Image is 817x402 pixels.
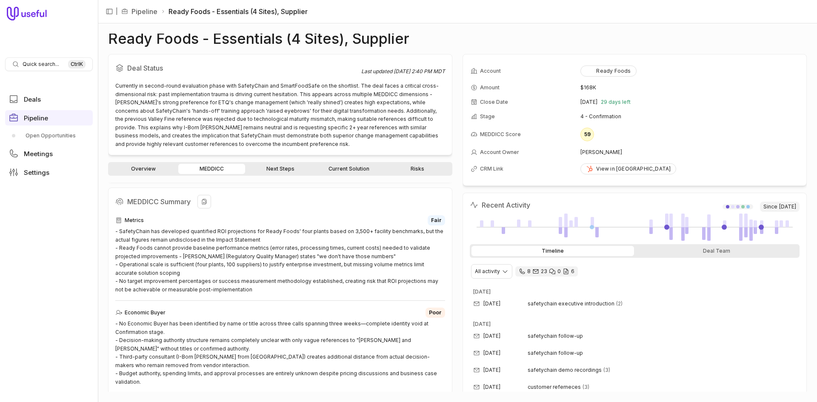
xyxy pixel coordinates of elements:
span: Close Date [480,99,508,105]
span: Account [480,68,501,74]
time: [DATE] [779,203,796,210]
span: Deals [24,96,41,103]
div: - No Economic Buyer has been identified by name or title across three calls spanning three weeks—... [115,319,445,386]
div: Deal Team [636,246,798,256]
a: Meetings [5,146,93,161]
time: [DATE] [483,300,500,307]
td: $168K [580,81,799,94]
a: Next Steps [247,164,314,174]
div: Timeline [471,246,634,256]
time: [DATE] [483,333,500,339]
time: [DATE] [483,384,500,391]
div: Last updated [361,68,445,75]
span: safetychain follow-up [528,333,583,339]
time: [DATE] [483,367,500,373]
time: [DATE] [580,99,597,105]
span: 3 emails in thread [583,384,589,391]
span: Since [760,202,800,212]
kbd: Ctrl K [68,60,86,68]
a: Pipeline [131,6,157,17]
span: | [116,6,118,17]
a: Risks [384,164,451,174]
h1: Ready Foods - Essentials (4 Sites), Supplier [108,34,409,44]
a: MEDDICC [178,164,245,174]
li: Ready Foods - Essentials (4 Sites), Supplier [161,6,308,17]
span: safetychain executive introduction [528,300,614,307]
div: Economic Buyer [115,308,445,318]
span: Stage [480,113,495,120]
h2: MEDDICC Summary [115,195,445,208]
div: View in [GEOGRAPHIC_DATA] [586,165,671,172]
button: Ready Foods [580,66,636,77]
span: Quick search... [23,61,59,68]
div: Ready Foods [586,68,631,74]
time: [DATE] [483,350,500,356]
span: safetychain follow-up [528,350,583,356]
span: CRM Link [480,165,503,172]
a: Settings [5,165,93,180]
span: MEDDICC Score [480,131,521,138]
div: - SafetyChain has developed quantified ROI projections for Ready Foods' four plants based on 3,50... [115,227,445,294]
span: 29 days left [601,99,631,105]
span: 3 emails in thread [603,367,610,373]
span: 2 emails in thread [616,300,623,307]
span: Pipeline [24,115,48,121]
span: Poor [429,309,442,316]
div: 8 calls and 23 email threads [515,266,578,277]
span: Account Owner [480,149,519,156]
div: Metrics [115,215,445,225]
time: [DATE] [473,321,491,327]
time: [DATE] [473,288,491,295]
span: safetychain demo recordings [528,367,602,373]
a: Pipeline [5,110,93,125]
h2: Deal Status [115,61,361,75]
span: Amount [480,84,500,91]
a: Current Solution [315,164,382,174]
td: 4 - Confirmation [580,110,799,123]
span: customer referneces [528,384,581,391]
div: Currently in second-round evaluation phase with SafetyChain and SmartFoodSafe on the shortlist. T... [115,82,445,148]
div: 59 [580,128,594,141]
a: Open Opportunities [5,129,93,143]
span: Meetings [24,151,53,157]
time: [DATE] 2:40 PM MDT [394,68,445,74]
a: View in [GEOGRAPHIC_DATA] [580,163,676,174]
a: Deals [5,91,93,107]
span: Fair [431,217,442,224]
td: [PERSON_NAME] [580,145,799,159]
button: Collapse sidebar [103,5,116,18]
span: Settings [24,169,49,176]
div: Pipeline submenu [5,129,93,143]
a: Overview [110,164,177,174]
h2: Recent Activity [470,200,530,210]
